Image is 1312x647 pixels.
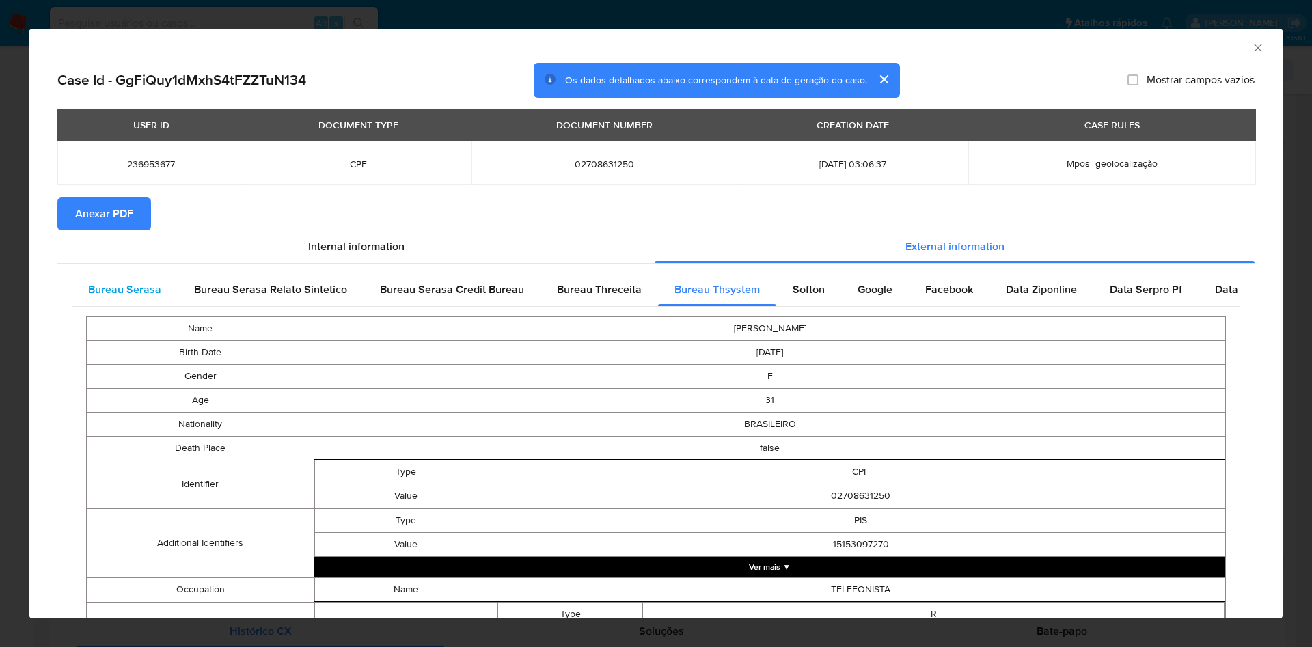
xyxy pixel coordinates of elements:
span: Mostrar campos vazios [1147,73,1255,87]
td: [PERSON_NAME] [314,316,1226,340]
button: Fechar a janela [1251,41,1263,53]
td: BRASILEIRO [314,412,1226,436]
td: F [314,364,1226,388]
span: Internal information [308,238,405,254]
div: USER ID [125,113,178,137]
span: Bureau Serasa Credit Bureau [380,281,524,297]
button: Anexar PDF [57,197,151,230]
td: Type [497,602,643,626]
span: Bureau Serasa [88,281,161,297]
span: Bureau Thsystem [674,281,760,297]
span: [DATE] 03:06:37 [753,158,952,170]
td: R [643,602,1225,626]
span: Bureau Serasa Relato Sintetico [194,281,347,297]
td: 15153097270 [497,532,1225,556]
td: Name [315,577,497,601]
td: Age [87,388,314,412]
td: Identifier [87,460,314,508]
td: Type [315,460,497,484]
span: Data Serpro Pj [1215,281,1287,297]
span: Google [858,281,892,297]
td: Type [315,508,497,532]
td: Additional Identifiers [87,508,314,577]
button: cerrar [867,63,900,96]
td: false [314,436,1226,460]
span: Mpos_geolocalização [1067,156,1158,170]
span: Facebook [925,281,973,297]
span: Data Ziponline [1006,281,1077,297]
div: Detailed external info [72,273,1240,306]
td: Occupation [87,577,314,602]
td: Value [315,532,497,556]
td: 31 [314,388,1226,412]
td: [DATE] [314,340,1226,364]
span: 02708631250 [488,158,720,170]
td: Gender [87,364,314,388]
h2: Case Id - GgFiQuy1dMxhS4tFZZTuN134 [57,71,306,89]
span: CPF [261,158,455,170]
td: Birth Date [87,340,314,364]
input: Mostrar campos vazios [1127,74,1138,85]
div: Detailed info [57,230,1255,263]
span: 236953677 [74,158,228,170]
div: CREATION DATE [808,113,897,137]
td: Death Place [87,436,314,460]
span: Anexar PDF [75,199,133,229]
td: TELEFONISTA [497,577,1225,601]
td: CPF [497,460,1225,484]
div: DOCUMENT NUMBER [548,113,661,137]
span: Softon [793,281,825,297]
span: External information [905,238,1004,254]
td: Value [315,484,497,508]
div: CASE RULES [1076,113,1148,137]
div: closure-recommendation-modal [29,29,1283,618]
span: Os dados detalhados abaixo correspondem à data de geração do caso. [565,73,867,87]
td: 02708631250 [497,484,1225,508]
td: Nationality [87,412,314,436]
td: PIS [497,508,1225,532]
td: Name [87,316,314,340]
span: Data Serpro Pf [1110,281,1182,297]
span: Bureau Threceita [557,281,642,297]
button: Expand array [314,557,1225,577]
div: DOCUMENT TYPE [310,113,407,137]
